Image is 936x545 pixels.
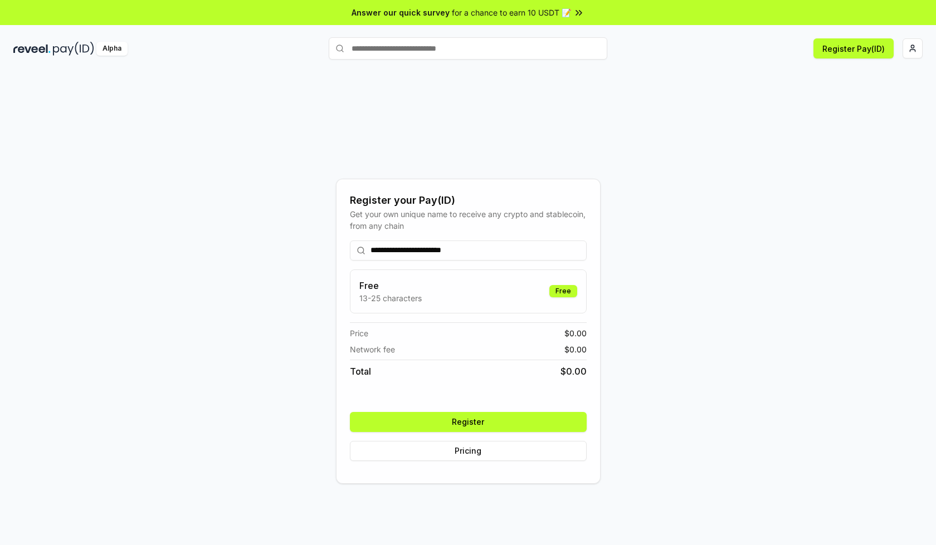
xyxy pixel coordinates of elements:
div: Register your Pay(ID) [350,193,587,208]
img: reveel_dark [13,42,51,56]
button: Pricing [350,441,587,461]
span: Answer our quick survey [352,7,450,18]
p: 13-25 characters [359,292,422,304]
h3: Free [359,279,422,292]
div: Free [549,285,577,297]
button: Register Pay(ID) [813,38,894,58]
span: Total [350,365,371,378]
button: Register [350,412,587,432]
div: Get your own unique name to receive any crypto and stablecoin, from any chain [350,208,587,232]
span: Network fee [350,343,395,355]
img: pay_id [53,42,94,56]
span: $ 0.00 [564,327,587,339]
span: $ 0.00 [564,343,587,355]
div: Alpha [96,42,128,56]
span: for a chance to earn 10 USDT 📝 [452,7,571,18]
span: $ 0.00 [560,365,587,378]
span: Price [350,327,368,339]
